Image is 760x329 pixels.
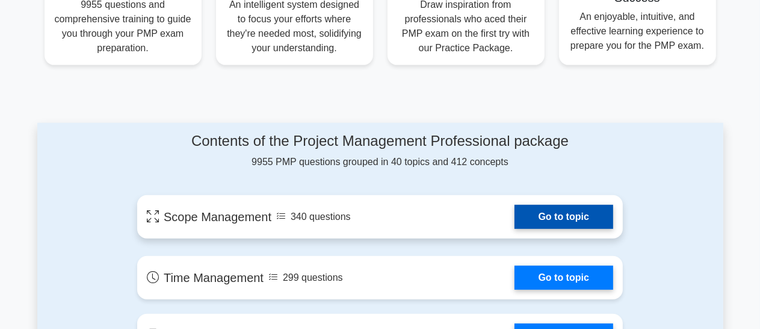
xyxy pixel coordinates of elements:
p: An enjoyable, intuitive, and effective learning experience to prepare you for the PMP exam. [569,10,706,53]
a: Go to topic [514,266,613,290]
h4: Contents of the Project Management Professional package [137,133,623,150]
div: 9955 PMP questions grouped in 40 topics and 412 concepts [137,133,623,169]
a: Go to topic [514,205,613,229]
